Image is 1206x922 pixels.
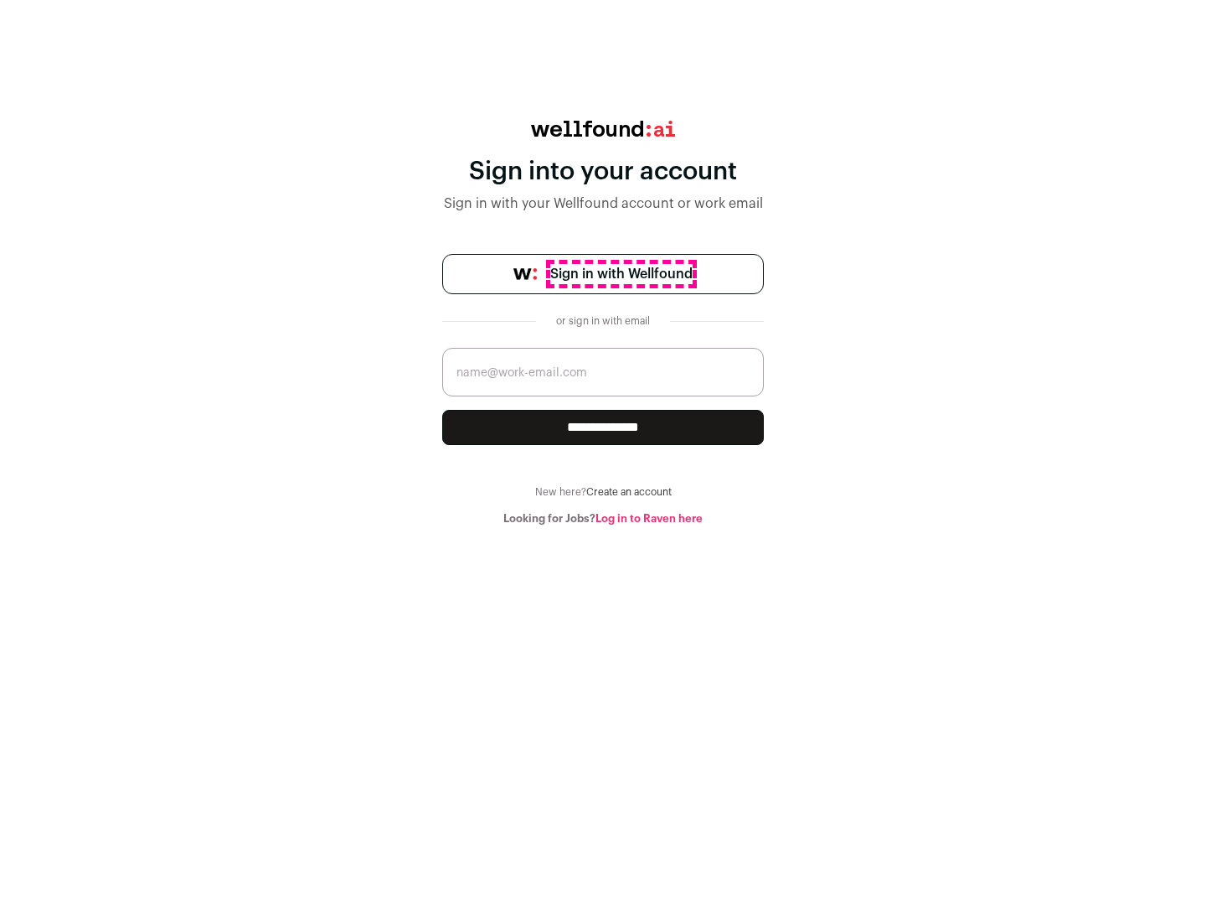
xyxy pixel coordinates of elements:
[586,487,672,497] a: Create an account
[513,268,537,280] img: wellfound-symbol-flush-black-fb3c872781a75f747ccb3a119075da62bfe97bd399995f84a933054e44a575c4.png
[549,314,657,328] div: or sign in with email
[442,485,764,499] div: New here?
[595,513,703,524] a: Log in to Raven here
[442,512,764,526] div: Looking for Jobs?
[442,348,764,396] input: name@work-email.com
[550,264,693,284] span: Sign in with Wellfound
[442,157,764,187] div: Sign into your account
[531,121,675,137] img: wellfound:ai
[442,194,764,214] div: Sign in with your Wellfound account or work email
[442,254,764,294] a: Sign in with Wellfound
